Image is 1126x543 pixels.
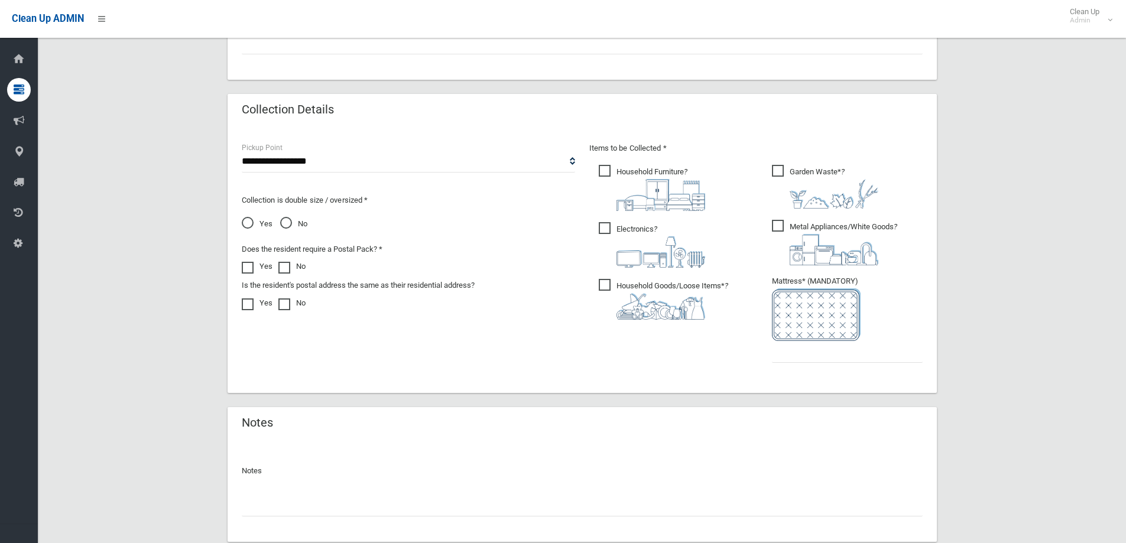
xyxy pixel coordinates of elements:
small: Admin [1070,16,1099,25]
img: 4fd8a5c772b2c999c83690221e5242e0.png [790,179,878,209]
i: ? [616,225,705,268]
label: Does the resident require a Postal Pack? * [242,242,382,256]
span: Mattress* (MANDATORY) [772,277,923,341]
span: Metal Appliances/White Goods [772,220,897,265]
img: 36c1b0289cb1767239cdd3de9e694f19.png [790,234,878,265]
span: Clean Up ADMIN [12,13,84,24]
span: Household Goods/Loose Items* [599,279,728,320]
i: ? [790,167,878,209]
label: Yes [242,296,272,310]
span: Yes [242,217,272,231]
img: e7408bece873d2c1783593a074e5cb2f.png [772,288,861,341]
label: Is the resident's postal address the same as their residential address? [242,278,475,292]
span: Household Furniture [599,165,705,211]
img: aa9efdbe659d29b613fca23ba79d85cb.png [616,179,705,211]
header: Collection Details [228,98,348,121]
img: b13cc3517677393f34c0a387616ef184.png [616,293,705,320]
label: No [278,259,306,274]
span: No [280,217,307,231]
span: Electronics [599,222,705,268]
img: 394712a680b73dbc3d2a6a3a7ffe5a07.png [616,236,705,268]
p: Collection is double size / oversized * [242,193,575,207]
span: Garden Waste* [772,165,878,209]
i: ? [616,167,705,211]
header: Notes [228,411,287,434]
span: Clean Up [1064,7,1111,25]
label: Yes [242,259,272,274]
i: ? [616,281,728,320]
label: No [278,296,306,310]
p: Items to be Collected * [589,141,923,155]
i: ? [790,222,897,265]
p: Notes [242,464,923,478]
